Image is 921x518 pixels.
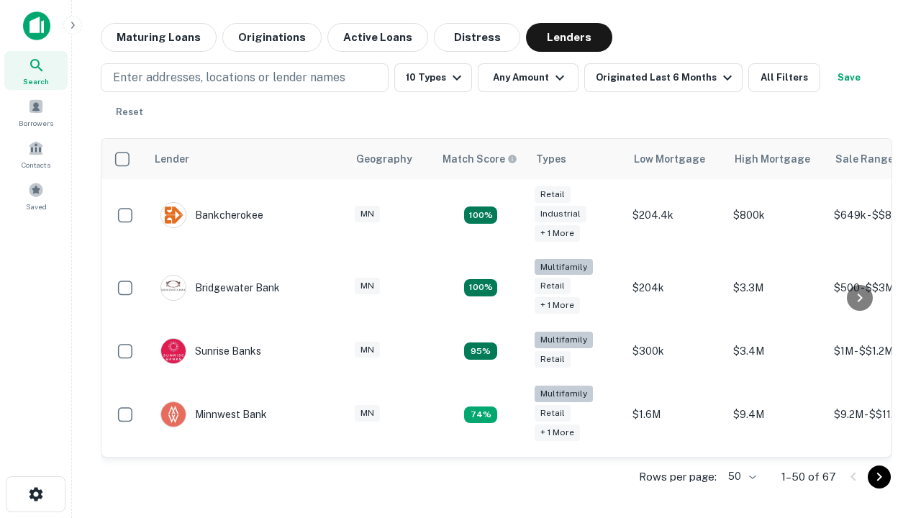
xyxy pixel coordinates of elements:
div: Originated Last 6 Months [596,69,736,86]
div: + 1 more [535,424,580,441]
div: High Mortgage [735,150,810,168]
div: Multifamily [535,259,593,276]
div: + 1 more [535,225,580,242]
th: Types [527,139,625,179]
div: 50 [722,466,758,487]
div: Matching Properties: 17, hasApolloMatch: undefined [464,279,497,296]
td: $204k [625,252,726,324]
a: Search [4,51,68,90]
h6: Match Score [443,151,514,167]
div: MN [355,342,380,358]
td: $25k [726,451,827,506]
img: picture [161,203,186,227]
div: Bridgewater Bank [160,275,280,301]
td: $300k [625,324,726,378]
div: Retail [535,186,571,203]
div: Matching Properties: 12, hasApolloMatch: undefined [464,206,497,224]
img: picture [161,276,186,300]
p: Enter addresses, locations or lender names [113,69,345,86]
span: Contacts [22,159,50,171]
td: $25k [625,451,726,506]
img: picture [161,402,186,427]
div: MN [355,405,380,422]
div: Matching Properties: 9, hasApolloMatch: undefined [464,342,497,360]
img: picture [161,339,186,363]
div: Retail [535,405,571,422]
div: Low Mortgage [634,150,705,168]
div: Geography [356,150,412,168]
button: Distress [434,23,520,52]
button: Active Loans [327,23,428,52]
button: Go to next page [868,465,891,489]
td: $1.6M [625,378,726,451]
div: Industrial [535,206,586,222]
td: $3.4M [726,324,827,378]
div: Minnwest Bank [160,401,267,427]
div: + 1 more [535,297,580,314]
div: Sale Range [835,150,894,168]
button: 10 Types [394,63,472,92]
th: Geography [348,139,434,179]
div: Multifamily [535,386,593,402]
p: 1–50 of 67 [781,468,836,486]
button: All Filters [748,63,820,92]
a: Contacts [4,135,68,173]
span: Search [23,76,49,87]
a: Saved [4,176,68,215]
th: Lender [146,139,348,179]
div: Retail [535,278,571,294]
div: MN [355,278,380,294]
th: Low Mortgage [625,139,726,179]
img: capitalize-icon.png [23,12,50,40]
button: Reset [106,98,153,127]
p: Rows per page: [639,468,717,486]
div: Retail [535,351,571,368]
div: MN [355,206,380,222]
div: Matching Properties: 7, hasApolloMatch: undefined [464,406,497,424]
button: Lenders [526,23,612,52]
button: Maturing Loans [101,23,217,52]
button: Originations [222,23,322,52]
a: Borrowers [4,93,68,132]
div: Capitalize uses an advanced AI algorithm to match your search with the best lender. The match sco... [443,151,517,167]
span: Borrowers [19,117,53,129]
th: High Mortgage [726,139,827,179]
button: Originated Last 6 Months [584,63,743,92]
button: Save your search to get updates of matches that match your search criteria. [826,63,872,92]
div: Bankcherokee [160,202,263,228]
td: $204.4k [625,179,726,252]
td: $9.4M [726,378,827,451]
td: $3.3M [726,252,827,324]
button: Any Amount [478,63,579,92]
div: Sunrise Banks [160,338,261,364]
td: $800k [726,179,827,252]
span: Saved [26,201,47,212]
div: Types [536,150,566,168]
div: Multifamily [535,332,593,348]
iframe: Chat Widget [849,357,921,426]
button: Enter addresses, locations or lender names [101,63,389,92]
div: Lender [155,150,189,168]
th: Capitalize uses an advanced AI algorithm to match your search with the best lender. The match sco... [434,139,527,179]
